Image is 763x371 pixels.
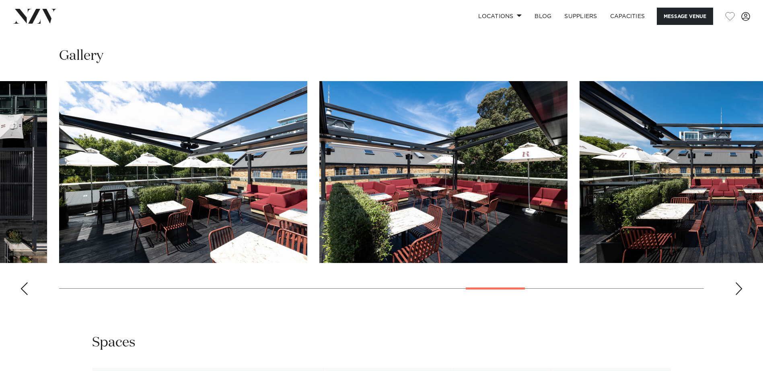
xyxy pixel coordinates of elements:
[528,8,558,25] a: BLOG
[657,8,713,25] button: Message Venue
[472,8,528,25] a: Locations
[604,8,652,25] a: Capacities
[92,334,136,352] h2: Spaces
[319,81,568,263] img: Rooftop dining space at Darling on Drake
[319,81,568,263] swiper-slide: 19 / 27
[13,9,57,23] img: nzv-logo.png
[59,81,307,263] swiper-slide: 18 / 27
[59,47,103,65] h2: Gallery
[558,8,603,25] a: SUPPLIERS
